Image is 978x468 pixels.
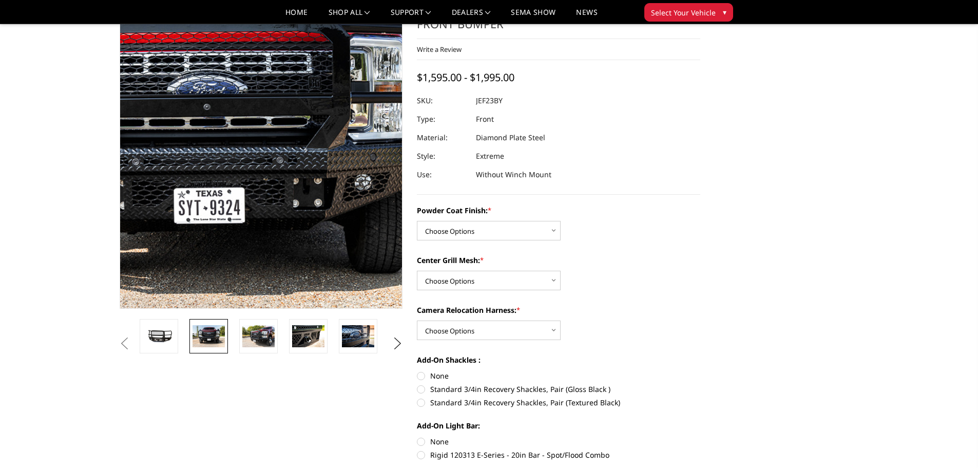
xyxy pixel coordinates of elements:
dt: Material: [417,128,468,147]
label: Add-On Shackles : [417,354,700,365]
a: SEMA Show [511,9,555,24]
img: 2023-2025 Ford F250-350 - FT Series - Extreme Front Bumper [242,325,275,347]
label: Center Grill Mesh: [417,255,700,266]
dd: Front [476,110,494,128]
dt: Style: [417,147,468,165]
img: 2023-2025 Ford F250-350 - FT Series - Extreme Front Bumper [292,325,324,347]
dd: JEF23BY [476,91,503,110]
label: Rigid 120313 E-Series - 20in Bar - Spot/Flood Combo [417,450,700,460]
span: ▾ [723,7,726,17]
button: Previous [117,336,132,351]
span: $1,595.00 - $1,995.00 [417,70,514,84]
img: 2023-2025 Ford F250-350 - FT Series - Extreme Front Bumper [143,329,175,344]
a: Write a Review [417,45,462,54]
label: Powder Coat Finish: [417,205,700,216]
dt: SKU: [417,91,468,110]
a: 2023-2025 Ford F250-350 - FT Series - Extreme Front Bumper [120,1,403,309]
label: Standard 3/4in Recovery Shackles, Pair (Gloss Black ) [417,384,700,395]
label: None [417,436,700,447]
iframe: Chat Widget [927,419,978,468]
dd: Without Winch Mount [476,165,551,184]
img: 2023-2025 Ford F250-350 - FT Series - Extreme Front Bumper [342,325,374,347]
a: shop all [329,9,370,24]
dd: Extreme [476,147,504,165]
a: News [576,9,597,24]
label: Add-On Light Bar: [417,420,700,431]
button: Next [390,336,405,351]
label: Camera Relocation Harness: [417,305,700,315]
a: Support [391,9,431,24]
dd: Diamond Plate Steel [476,128,545,147]
dt: Use: [417,165,468,184]
label: Standard 3/4in Recovery Shackles, Pair (Textured Black) [417,397,700,408]
a: Dealers [452,9,491,24]
span: Select Your Vehicle [651,7,716,18]
img: 2023-2025 Ford F250-350 - FT Series - Extreme Front Bumper [193,325,225,347]
dt: Type: [417,110,468,128]
label: None [417,370,700,381]
a: Home [285,9,308,24]
button: Select Your Vehicle [644,3,733,22]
